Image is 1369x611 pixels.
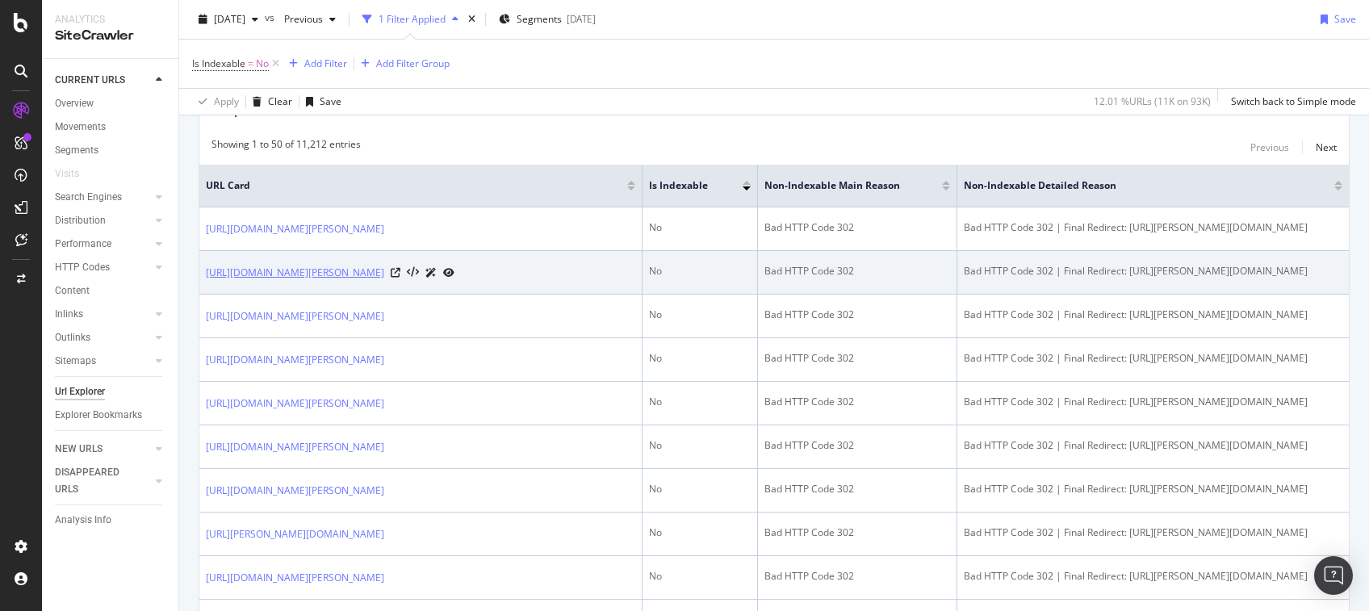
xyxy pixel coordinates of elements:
[764,482,950,496] div: Bad HTTP Code 302
[1250,137,1289,157] button: Previous
[1316,137,1337,157] button: Next
[55,119,167,136] a: Movements
[354,54,450,73] button: Add Filter Group
[246,89,292,115] button: Clear
[55,212,151,229] a: Distribution
[764,178,918,193] span: Non-Indexable Main Reason
[192,89,239,115] button: Apply
[391,268,400,278] a: Visit Online Page
[55,13,165,27] div: Analytics
[649,351,751,366] div: No
[407,267,419,278] button: View HTML Source
[55,441,151,458] a: NEW URLS
[764,525,950,540] div: Bad HTTP Code 302
[492,6,602,32] button: Segments[DATE]
[1316,140,1337,154] div: Next
[206,352,384,368] a: [URL][DOMAIN_NAME][PERSON_NAME]
[964,264,1342,278] div: Bad HTTP Code 302 | Final Redirect: [URL][PERSON_NAME][DOMAIN_NAME]
[649,395,751,409] div: No
[379,12,446,26] div: 1 Filter Applied
[55,72,151,89] a: CURRENT URLS
[649,482,751,496] div: No
[55,212,106,229] div: Distribution
[964,525,1342,540] div: Bad HTTP Code 302 | Final Redirect: [URL][PERSON_NAME][DOMAIN_NAME]
[55,464,136,498] div: DISAPPEARED URLS
[55,95,167,112] a: Overview
[55,282,90,299] div: Content
[964,569,1342,584] div: Bad HTTP Code 302 | Final Redirect: [URL][PERSON_NAME][DOMAIN_NAME]
[964,351,1342,366] div: Bad HTTP Code 302 | Final Redirect: [URL][PERSON_NAME][DOMAIN_NAME]
[55,353,96,370] div: Sitemaps
[55,441,103,458] div: NEW URLS
[206,221,384,237] a: [URL][DOMAIN_NAME][PERSON_NAME]
[55,27,165,45] div: SiteCrawler
[265,10,278,24] span: vs
[206,308,384,324] a: [URL][DOMAIN_NAME][PERSON_NAME]
[964,220,1342,235] div: Bad HTTP Code 302 | Final Redirect: [URL][PERSON_NAME][DOMAIN_NAME]
[55,383,167,400] a: Url Explorer
[465,11,479,27] div: times
[649,220,751,235] div: No
[55,464,151,498] a: DISAPPEARED URLS
[764,395,950,409] div: Bad HTTP Code 302
[649,569,751,584] div: No
[192,6,265,32] button: [DATE]
[1225,89,1356,115] button: Switch back to Simple mode
[211,137,361,157] div: Showing 1 to 50 of 11,212 entries
[649,178,718,193] span: Is Indexable
[443,264,454,281] a: URL Inspection
[320,94,341,108] div: Save
[278,12,323,26] span: Previous
[649,438,751,453] div: No
[214,94,239,108] div: Apply
[299,89,341,115] button: Save
[206,483,384,499] a: [URL][DOMAIN_NAME][PERSON_NAME]
[55,383,105,400] div: Url Explorer
[55,329,151,346] a: Outlinks
[304,56,347,70] div: Add Filter
[278,6,342,32] button: Previous
[1314,6,1356,32] button: Save
[206,570,384,586] a: [URL][DOMAIN_NAME][PERSON_NAME]
[964,308,1342,322] div: Bad HTTP Code 302 | Final Redirect: [URL][PERSON_NAME][DOMAIN_NAME]
[55,306,151,323] a: Inlinks
[649,525,751,540] div: No
[764,264,950,278] div: Bad HTTP Code 302
[1314,556,1353,595] div: Open Intercom Messenger
[567,12,596,26] div: [DATE]
[55,165,79,182] div: Visits
[1094,94,1211,108] div: 12.01 % URLs ( 11K on 93K )
[376,56,450,70] div: Add Filter Group
[764,438,950,453] div: Bad HTTP Code 302
[206,395,384,412] a: [URL][DOMAIN_NAME][PERSON_NAME]
[55,142,167,159] a: Segments
[55,165,95,182] a: Visits
[55,189,122,206] div: Search Engines
[425,264,437,281] a: AI Url Details
[649,264,751,278] div: No
[1334,12,1356,26] div: Save
[55,329,90,346] div: Outlinks
[283,54,347,73] button: Add Filter
[268,94,292,108] div: Clear
[206,178,623,193] span: URL Card
[192,56,245,70] span: Is Indexable
[55,259,110,276] div: HTTP Codes
[764,569,950,584] div: Bad HTTP Code 302
[1250,140,1289,154] div: Previous
[764,351,950,366] div: Bad HTTP Code 302
[964,482,1342,496] div: Bad HTTP Code 302 | Final Redirect: [URL][PERSON_NAME][DOMAIN_NAME]
[55,512,167,529] a: Analysis Info
[55,259,151,276] a: HTTP Codes
[964,395,1342,409] div: Bad HTTP Code 302 | Final Redirect: [URL][PERSON_NAME][DOMAIN_NAME]
[55,95,94,112] div: Overview
[248,56,253,70] span: =
[55,142,98,159] div: Segments
[206,526,384,542] a: [URL][PERSON_NAME][DOMAIN_NAME]
[55,72,125,89] div: CURRENT URLS
[206,439,384,455] a: [URL][DOMAIN_NAME][PERSON_NAME]
[55,236,111,253] div: Performance
[1231,94,1356,108] div: Switch back to Simple mode
[764,220,950,235] div: Bad HTTP Code 302
[256,52,269,75] span: No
